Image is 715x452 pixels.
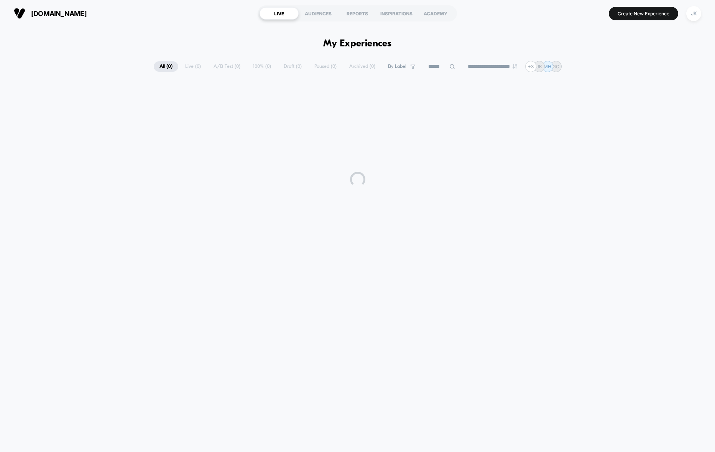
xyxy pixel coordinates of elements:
div: AUDIENCES [299,7,338,20]
div: ACADEMY [416,7,455,20]
img: end [513,64,517,69]
span: All ( 0 ) [154,61,178,72]
span: By Label [388,64,406,69]
div: LIVE [260,7,299,20]
div: INSPIRATIONS [377,7,416,20]
button: JK [684,6,703,21]
div: + 3 [525,61,536,72]
p: MH [544,64,551,69]
p: JK [536,64,542,69]
span: [DOMAIN_NAME] [31,10,87,18]
div: REPORTS [338,7,377,20]
p: GC [552,64,559,69]
button: [DOMAIN_NAME] [12,7,89,20]
img: Visually logo [14,8,25,19]
h1: My Experiences [323,38,392,49]
div: JK [686,6,701,21]
button: Create New Experience [609,7,678,20]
